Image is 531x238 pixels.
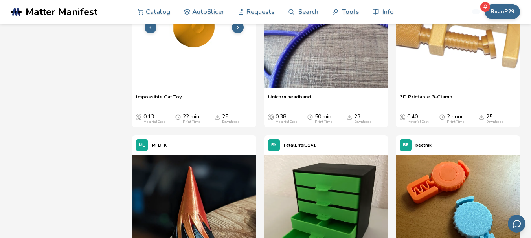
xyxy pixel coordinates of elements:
span: Average Cost [400,114,405,120]
div: Material Cost [276,120,297,124]
button: Send feedback via email [508,215,525,233]
div: Print Time [447,120,464,124]
button: RuanP29 [485,4,520,19]
span: M_ [139,143,145,148]
div: Downloads [486,120,503,124]
span: BE [403,143,409,148]
span: Average Print Time [307,114,313,120]
div: Material Cost [143,120,165,124]
div: 25 [222,114,239,124]
span: Average Cost [268,114,274,120]
p: FatalError3141 [284,141,316,149]
div: Print Time [315,120,332,124]
div: Material Cost [407,120,428,124]
a: 3D Printable G-Clamp [400,94,452,105]
span: Matter Manifest [26,6,97,17]
div: 23 [354,114,371,124]
span: FA [271,143,276,148]
p: beetnik [415,141,432,149]
div: 2 hour [447,114,464,124]
div: Downloads [222,120,239,124]
div: 0.13 [143,114,165,124]
div: 0.40 [407,114,428,124]
p: M_D_K [152,141,167,149]
div: 25 [486,114,503,124]
span: Average Print Time [439,114,445,120]
span: Average Print Time [175,114,181,120]
div: Print Time [183,120,200,124]
div: Downloads [354,120,371,124]
a: Impossible Cat Toy [136,94,182,105]
span: Average Cost [136,114,141,120]
span: Downloads [215,114,220,120]
div: 22 min [183,114,200,124]
a: Unicorn headband [268,94,311,105]
div: 0.38 [276,114,297,124]
span: Downloads [347,114,352,120]
span: Downloads [479,114,484,120]
div: 50 min [315,114,332,124]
